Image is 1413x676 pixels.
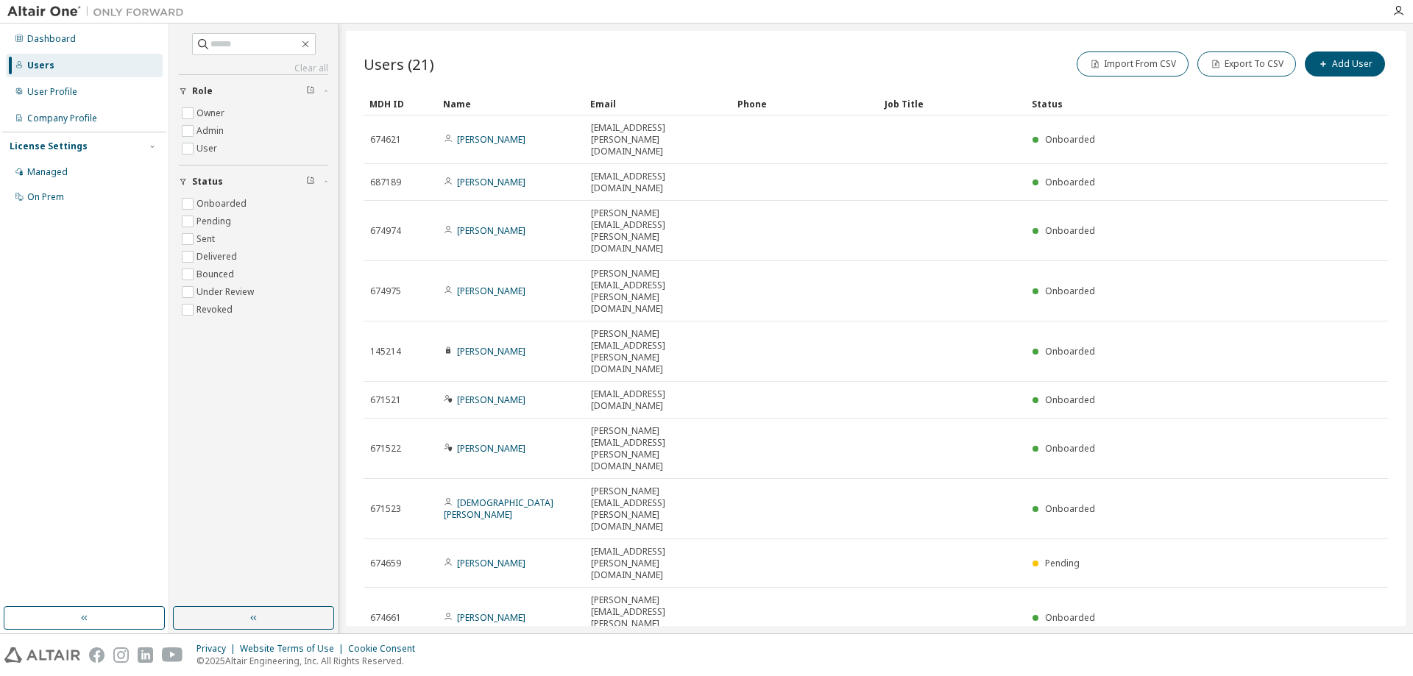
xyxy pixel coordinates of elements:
img: instagram.svg [113,647,129,663]
span: Onboarded [1045,611,1095,624]
div: User Profile [27,86,77,98]
div: MDH ID [369,92,431,115]
span: [PERSON_NAME][EMAIL_ADDRESS][PERSON_NAME][DOMAIN_NAME] [591,207,725,255]
span: 674659 [370,558,401,569]
p: © 2025 Altair Engineering, Inc. All Rights Reserved. [196,655,424,667]
span: Onboarded [1045,345,1095,357]
span: Onboarded [1045,502,1095,515]
div: Name [443,92,578,115]
span: 145214 [370,346,401,357]
img: facebook.svg [89,647,105,663]
a: [PERSON_NAME] [457,224,525,237]
label: Bounced [196,266,237,283]
div: Managed [27,166,68,178]
button: Role [179,75,328,107]
span: 674974 [370,225,401,237]
span: [EMAIL_ADDRESS][PERSON_NAME][DOMAIN_NAME] [591,122,725,157]
span: Status [192,176,223,188]
label: Sent [196,230,218,248]
a: [PERSON_NAME] [457,611,525,624]
span: Role [192,85,213,97]
label: Admin [196,122,227,140]
button: Add User [1305,51,1385,77]
span: Pending [1045,557,1080,569]
span: 674661 [370,612,401,624]
a: [PERSON_NAME] [457,176,525,188]
img: altair_logo.svg [4,647,80,663]
div: Privacy [196,643,240,655]
div: Job Title [885,92,1020,115]
span: Clear filter [306,176,315,188]
label: Under Review [196,283,257,301]
a: [DEMOGRAPHIC_DATA][PERSON_NAME] [444,497,553,521]
span: Clear filter [306,85,315,97]
span: 671522 [370,443,401,455]
span: Onboarded [1045,442,1095,455]
span: 687189 [370,177,401,188]
span: Onboarded [1045,133,1095,146]
span: [EMAIL_ADDRESS][DOMAIN_NAME] [591,388,725,412]
span: 674621 [370,134,401,146]
span: 674975 [370,285,401,297]
span: [EMAIL_ADDRESS][PERSON_NAME][DOMAIN_NAME] [591,546,725,581]
div: Status [1032,92,1311,115]
img: linkedin.svg [138,647,153,663]
div: On Prem [27,191,64,203]
div: Company Profile [27,113,97,124]
span: Onboarded [1045,176,1095,188]
div: Phone [737,92,873,115]
div: Email [590,92,726,115]
a: [PERSON_NAME] [457,442,525,455]
label: Pending [196,213,234,230]
span: [PERSON_NAME][EMAIL_ADDRESS][PERSON_NAME][DOMAIN_NAME] [591,328,725,375]
div: Cookie Consent [348,643,424,655]
button: Import From CSV [1077,51,1189,77]
div: Dashboard [27,33,76,45]
span: Onboarded [1045,394,1095,406]
div: License Settings [10,140,88,152]
a: Clear all [179,63,328,74]
span: [PERSON_NAME][EMAIL_ADDRESS][PERSON_NAME][DOMAIN_NAME] [591,425,725,472]
span: 671521 [370,394,401,406]
label: Onboarded [196,195,249,213]
label: User [196,140,220,157]
a: [PERSON_NAME] [457,345,525,357]
label: Delivered [196,248,240,266]
div: Website Terms of Use [240,643,348,655]
span: 671523 [370,503,401,515]
a: [PERSON_NAME] [457,285,525,297]
span: Onboarded [1045,224,1095,237]
span: Onboarded [1045,285,1095,297]
button: Status [179,166,328,198]
a: [PERSON_NAME] [457,133,525,146]
span: [PERSON_NAME][EMAIL_ADDRESS][PERSON_NAME][DOMAIN_NAME] [591,485,725,533]
img: youtube.svg [162,647,183,663]
span: [PERSON_NAME][EMAIL_ADDRESS][PERSON_NAME][DOMAIN_NAME] [591,268,725,315]
button: Export To CSV [1197,51,1296,77]
span: [EMAIL_ADDRESS][DOMAIN_NAME] [591,171,725,194]
img: Altair One [7,4,191,19]
div: Users [27,60,54,71]
span: [PERSON_NAME][EMAIL_ADDRESS][PERSON_NAME][DOMAIN_NAME] [591,594,725,641]
label: Owner [196,104,227,122]
label: Revoked [196,301,235,319]
a: [PERSON_NAME] [457,557,525,569]
a: [PERSON_NAME] [457,394,525,406]
span: Users (21) [364,54,434,74]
